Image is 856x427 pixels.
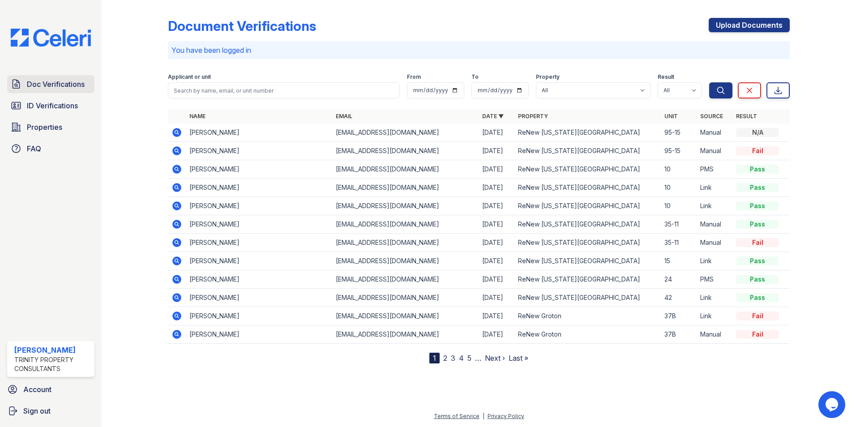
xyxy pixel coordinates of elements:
td: Link [697,252,732,270]
span: Sign out [23,406,51,416]
td: [DATE] [479,179,514,197]
td: ReNew [US_STATE][GEOGRAPHIC_DATA] [514,215,661,234]
div: Pass [736,275,779,284]
td: 37B [661,325,697,344]
td: [PERSON_NAME] [186,325,332,344]
a: Terms of Service [434,413,479,419]
td: [EMAIL_ADDRESS][DOMAIN_NAME] [332,142,479,160]
a: Property [518,113,548,120]
td: ReNew [US_STATE][GEOGRAPHIC_DATA] [514,197,661,215]
td: [PERSON_NAME] [186,307,332,325]
div: Pass [736,165,779,174]
div: | [483,413,484,419]
td: [DATE] [479,197,514,215]
td: [DATE] [479,307,514,325]
td: 10 [661,160,697,179]
td: 10 [661,179,697,197]
div: Trinity Property Consultants [14,355,91,373]
td: [EMAIL_ADDRESS][DOMAIN_NAME] [332,252,479,270]
td: [DATE] [479,325,514,344]
a: ID Verifications [7,97,94,115]
td: [DATE] [479,160,514,179]
td: [EMAIL_ADDRESS][DOMAIN_NAME] [332,270,479,289]
td: [EMAIL_ADDRESS][DOMAIN_NAME] [332,215,479,234]
iframe: chat widget [818,391,847,418]
a: Sign out [4,402,98,420]
td: [EMAIL_ADDRESS][DOMAIN_NAME] [332,325,479,344]
a: FAQ [7,140,94,158]
span: Account [23,384,51,395]
td: Manual [697,142,732,160]
td: [EMAIL_ADDRESS][DOMAIN_NAME] [332,160,479,179]
td: [PERSON_NAME] [186,252,332,270]
div: Pass [736,220,779,229]
td: Link [697,197,732,215]
span: Doc Verifications [27,79,85,90]
td: [EMAIL_ADDRESS][DOMAIN_NAME] [332,197,479,215]
td: ReNew [US_STATE][GEOGRAPHIC_DATA] [514,179,661,197]
td: 10 [661,197,697,215]
td: [PERSON_NAME] [186,179,332,197]
td: PMS [697,160,732,179]
td: 95-15 [661,142,697,160]
a: 3 [451,354,455,363]
label: Property [536,73,560,81]
span: FAQ [27,143,41,154]
a: Next › [485,354,505,363]
a: 4 [459,354,464,363]
label: From [407,73,421,81]
td: Manual [697,124,732,142]
td: [PERSON_NAME] [186,124,332,142]
td: [PERSON_NAME] [186,197,332,215]
input: Search by name, email, or unit number [168,82,400,98]
div: Pass [736,293,779,302]
td: [PERSON_NAME] [186,160,332,179]
span: Properties [27,122,62,132]
a: Result [736,113,757,120]
a: Properties [7,118,94,136]
td: Link [697,179,732,197]
td: [DATE] [479,124,514,142]
span: ID Verifications [27,100,78,111]
td: Link [697,307,732,325]
td: ReNew [US_STATE][GEOGRAPHIC_DATA] [514,289,661,307]
div: [PERSON_NAME] [14,345,91,355]
div: Fail [736,312,779,320]
a: Last » [509,354,528,363]
a: Name [189,113,205,120]
a: Source [700,113,723,120]
td: [PERSON_NAME] [186,289,332,307]
td: [DATE] [479,270,514,289]
div: Pass [736,183,779,192]
span: … [475,353,481,363]
td: 24 [661,270,697,289]
td: ReNew [US_STATE][GEOGRAPHIC_DATA] [514,270,661,289]
td: [EMAIL_ADDRESS][DOMAIN_NAME] [332,234,479,252]
div: 1 [429,353,440,363]
label: Result [658,73,674,81]
td: ReNew [US_STATE][GEOGRAPHIC_DATA] [514,252,661,270]
a: 2 [443,354,447,363]
td: Manual [697,325,732,344]
td: ReNew Groton [514,325,661,344]
div: Fail [736,330,779,339]
div: N/A [736,128,779,137]
td: [EMAIL_ADDRESS][DOMAIN_NAME] [332,124,479,142]
a: 5 [467,354,471,363]
td: ReNew [US_STATE][GEOGRAPHIC_DATA] [514,142,661,160]
td: [PERSON_NAME] [186,234,332,252]
a: Upload Documents [709,18,790,32]
td: [DATE] [479,142,514,160]
a: Email [336,113,352,120]
td: 42 [661,289,697,307]
a: Privacy Policy [488,413,524,419]
td: [EMAIL_ADDRESS][DOMAIN_NAME] [332,307,479,325]
div: Fail [736,146,779,155]
td: ReNew [US_STATE][GEOGRAPHIC_DATA] [514,124,661,142]
td: [DATE] [479,215,514,234]
a: Unit [664,113,678,120]
td: Manual [697,234,732,252]
td: 37B [661,307,697,325]
td: ReNew [US_STATE][GEOGRAPHIC_DATA] [514,160,661,179]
